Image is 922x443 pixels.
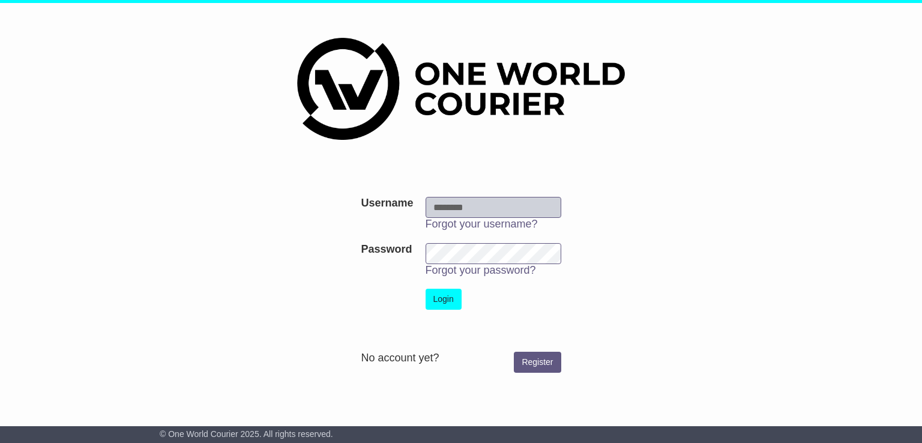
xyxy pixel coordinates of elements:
[361,352,561,365] div: No account yet?
[160,429,333,439] span: © One World Courier 2025. All rights reserved.
[514,352,561,373] a: Register
[297,38,625,140] img: One World
[361,243,412,256] label: Password
[426,264,536,276] a: Forgot your password?
[426,218,538,230] a: Forgot your username?
[426,289,462,310] button: Login
[361,197,413,210] label: Username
